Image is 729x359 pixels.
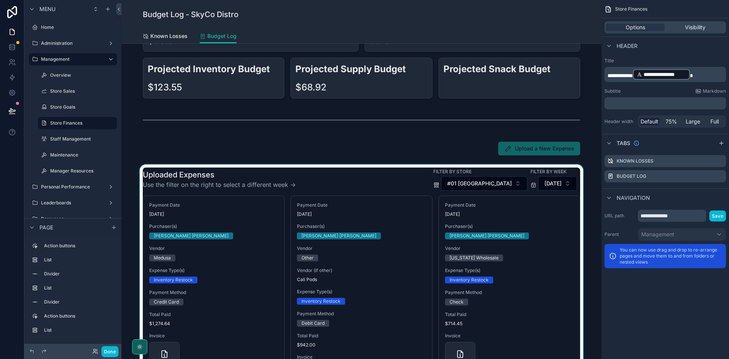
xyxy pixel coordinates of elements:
[50,88,115,94] label: Store Sales
[604,88,621,94] label: Subtitle
[604,231,635,237] label: Parent
[615,6,647,12] span: Store Finances
[200,29,237,44] a: Budget Log
[38,117,117,129] a: Store Finances
[38,165,117,177] a: Manager Resources
[41,216,105,222] label: Resources
[29,213,117,225] a: Resources
[44,313,114,319] label: Action buttons
[604,97,726,109] div: scrollable content
[41,56,102,62] label: Management
[29,197,117,209] a: Leaderboards
[39,224,53,231] span: Page
[143,9,238,20] h1: Budget Log - SkyCo Distro
[207,32,237,40] span: Budget Log
[39,5,55,13] span: Menu
[604,67,726,82] div: scrollable content
[50,136,115,142] label: Staff Management
[604,58,726,64] label: Title
[617,173,646,179] label: Budget Log
[29,181,117,193] a: Personal Performance
[604,119,635,125] label: Header width
[150,32,188,40] span: Known Losses
[50,152,115,158] label: Maintenance
[101,346,118,357] button: Done
[41,200,105,206] label: Leaderboards
[29,37,117,49] a: Administration
[617,194,650,202] span: Navigation
[41,24,115,30] label: Home
[44,243,114,249] label: Action buttons
[38,149,117,161] a: Maintenance
[29,53,117,65] a: Management
[626,24,645,31] span: Options
[41,40,105,46] label: Administration
[44,271,114,277] label: Divider
[641,231,674,238] span: Management
[710,118,719,125] span: Full
[38,101,117,113] a: Store Goals
[143,29,188,44] a: Known Losses
[50,168,115,174] label: Manager Resources
[41,184,105,190] label: Personal Performance
[703,88,726,94] span: Markdown
[44,285,114,291] label: List
[24,236,121,344] div: scrollable content
[666,118,677,125] span: 75%
[617,158,653,164] label: Known Losses
[44,257,114,263] label: List
[38,85,117,97] a: Store Sales
[709,210,726,221] button: Save
[685,24,705,31] span: Visibility
[44,299,114,305] label: Divider
[617,139,630,147] span: Tabs
[44,327,114,333] label: List
[638,228,726,241] button: Management
[604,213,635,219] label: URL path
[50,72,115,78] label: Overview
[38,133,117,145] a: Staff Management
[29,21,117,33] a: Home
[686,118,700,125] span: Large
[695,88,726,94] a: Markdown
[617,42,637,50] span: Header
[50,120,112,126] label: Store Finances
[641,118,658,125] span: Default
[50,104,115,110] label: Store Goals
[38,69,117,81] a: Overview
[620,247,721,265] p: You can now use drag and drop to re-arrange pages and move them to and from folders or nested views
